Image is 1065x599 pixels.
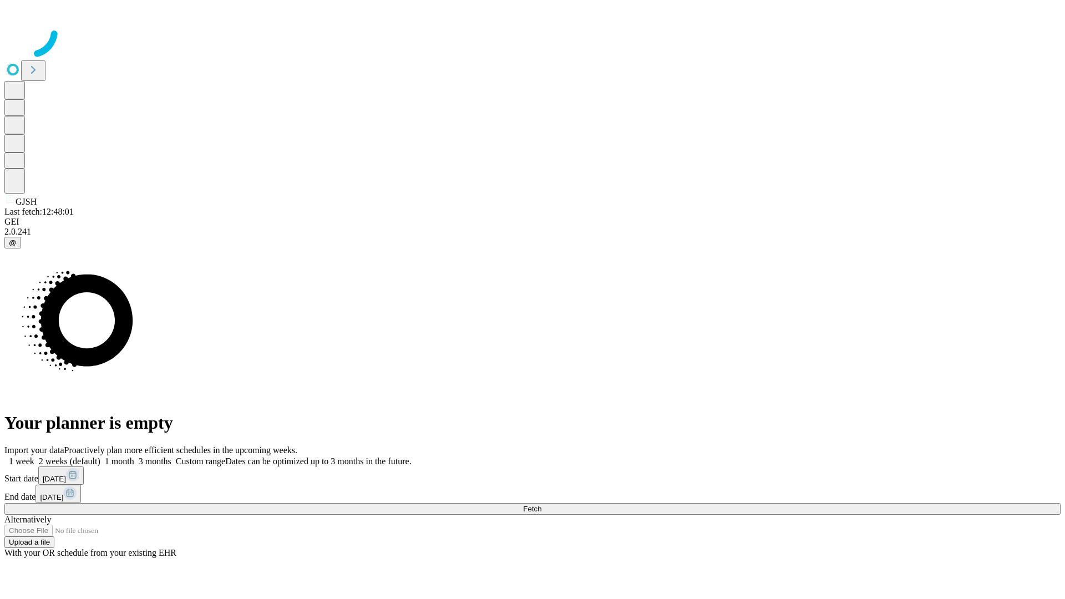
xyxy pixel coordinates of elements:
[105,456,134,466] span: 1 month
[40,493,63,501] span: [DATE]
[139,456,171,466] span: 3 months
[38,466,84,485] button: [DATE]
[225,456,411,466] span: Dates can be optimized up to 3 months in the future.
[523,505,541,513] span: Fetch
[4,217,1061,227] div: GEI
[4,503,1061,515] button: Fetch
[4,548,176,557] span: With your OR schedule from your existing EHR
[4,237,21,248] button: @
[64,445,297,455] span: Proactively plan more efficient schedules in the upcoming weeks.
[176,456,225,466] span: Custom range
[4,515,51,524] span: Alternatively
[4,207,74,216] span: Last fetch: 12:48:01
[4,413,1061,433] h1: Your planner is empty
[35,485,81,503] button: [DATE]
[4,536,54,548] button: Upload a file
[4,485,1061,503] div: End date
[4,227,1061,237] div: 2.0.241
[43,475,66,483] span: [DATE]
[39,456,100,466] span: 2 weeks (default)
[4,466,1061,485] div: Start date
[16,197,37,206] span: GJSH
[4,445,64,455] span: Import your data
[9,456,34,466] span: 1 week
[9,238,17,247] span: @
